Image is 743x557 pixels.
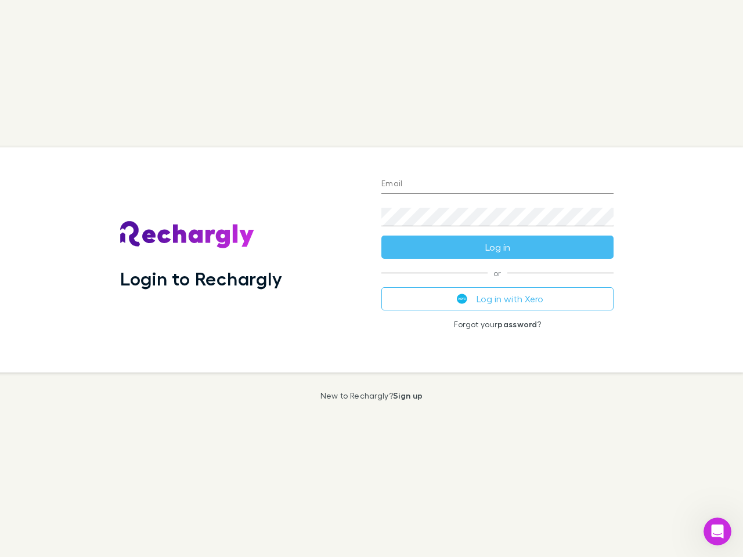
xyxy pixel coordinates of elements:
button: Log in with Xero [381,287,614,310]
p: New to Rechargly? [320,391,423,400]
a: Sign up [393,390,423,400]
img: Rechargly's Logo [120,221,255,249]
img: Xero's logo [457,294,467,304]
p: Forgot your ? [381,320,614,329]
a: password [497,319,537,329]
button: Log in [381,236,614,259]
iframe: Intercom live chat [704,518,731,545]
h1: Login to Rechargly [120,267,282,290]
